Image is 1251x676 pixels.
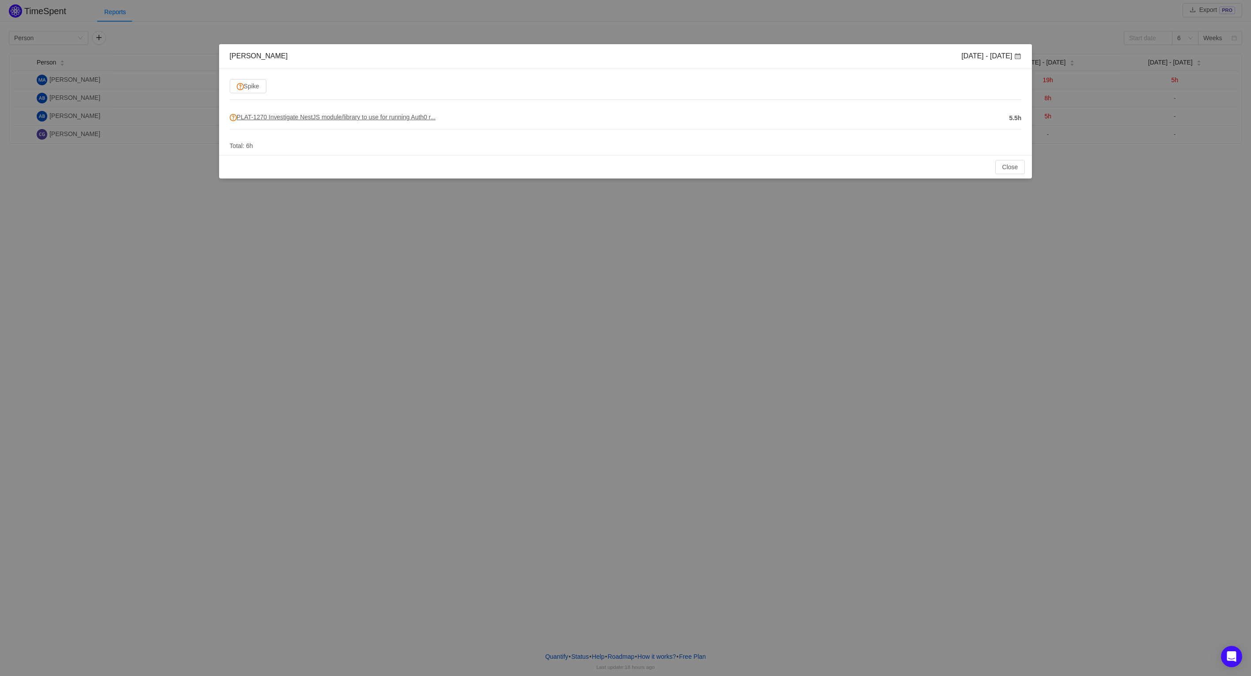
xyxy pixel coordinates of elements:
span: Total: 6h [230,142,253,149]
span: 5.5h [1009,114,1021,123]
img: 10320 [230,114,237,121]
span: PLAT-1270 Investigate NestJS module/library to use for running Auth0 r... [230,114,436,121]
div: [PERSON_NAME] [230,51,288,61]
div: [DATE] - [DATE] [961,51,1021,61]
div: Open Intercom Messenger [1221,646,1242,667]
span: Spike [237,83,259,90]
img: 10320 [237,83,244,90]
button: Close [995,160,1025,174]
